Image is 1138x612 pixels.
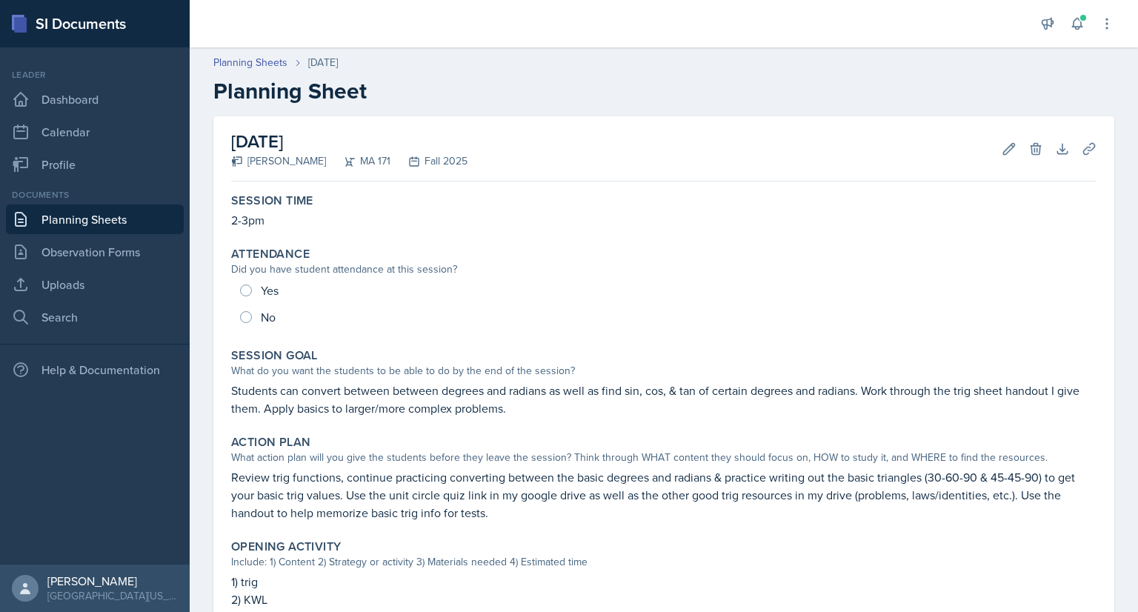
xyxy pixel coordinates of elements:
a: Calendar [6,117,184,147]
label: Session Goal [231,348,318,363]
div: [GEOGRAPHIC_DATA][US_STATE] in [GEOGRAPHIC_DATA] [47,588,178,603]
a: Observation Forms [6,237,184,267]
div: What action plan will you give the students before they leave the session? Think through WHAT con... [231,450,1097,465]
a: Uploads [6,270,184,299]
p: Students can convert between between degrees and radians as well as find sin, cos, & tan of certa... [231,382,1097,417]
div: [PERSON_NAME] [231,153,326,169]
a: Planning Sheets [213,55,287,70]
div: Documents [6,188,184,202]
p: 1) trig [231,573,1097,591]
div: Fall 2025 [390,153,467,169]
label: Session Time [231,193,313,208]
div: MA 171 [326,153,390,169]
p: 2-3pm [231,211,1097,229]
a: Search [6,302,184,332]
div: Help & Documentation [6,355,184,385]
a: Planning Sheets [6,204,184,234]
div: Leader [6,68,184,82]
div: [DATE] [308,55,338,70]
p: 2) KWL [231,591,1097,608]
label: Action Plan [231,435,310,450]
div: [PERSON_NAME] [47,573,178,588]
a: Profile [6,150,184,179]
div: Did you have student attendance at this session? [231,262,1097,277]
label: Opening Activity [231,539,341,554]
h2: [DATE] [231,128,467,155]
p: Review trig functions, continue practicing converting between the basic degrees and radians & pra... [231,468,1097,522]
h2: Planning Sheet [213,78,1114,104]
a: Dashboard [6,84,184,114]
div: What do you want the students to be able to do by the end of the session? [231,363,1097,379]
div: Include: 1) Content 2) Strategy or activity 3) Materials needed 4) Estimated time [231,554,1097,570]
label: Attendance [231,247,310,262]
